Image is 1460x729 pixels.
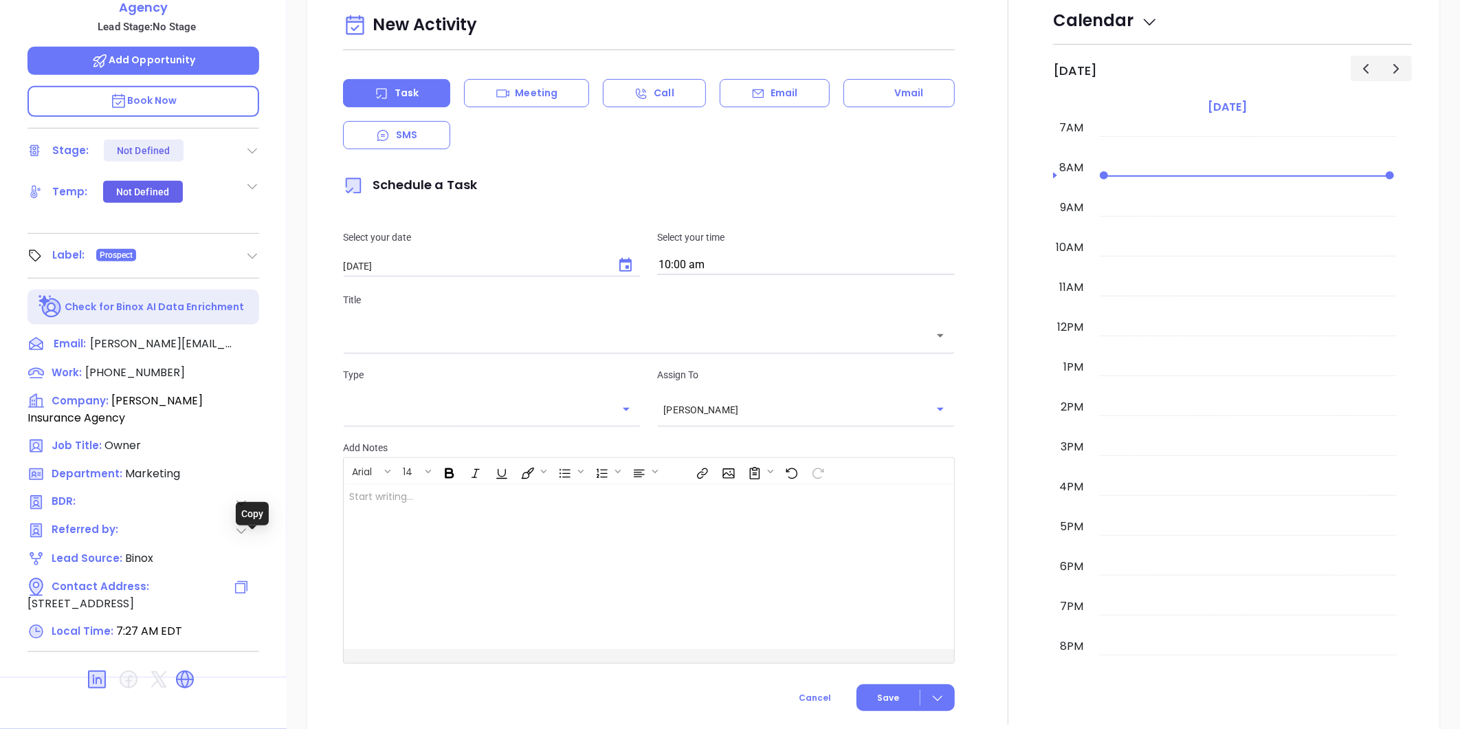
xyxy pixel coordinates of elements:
span: BDR: [52,494,123,511]
span: 14 [396,465,419,475]
span: Bold [436,459,461,483]
input: MM/DD/YYYY [343,259,606,273]
button: Previous day [1351,56,1382,81]
span: Undo [778,459,803,483]
span: Insert Image [715,459,740,483]
a: [DATE] [1205,98,1250,117]
p: Lead Stage: No Stage [34,18,259,36]
div: 6pm [1057,558,1086,575]
button: Next day [1381,56,1412,81]
p: Task [395,86,419,100]
button: 14 [396,459,423,483]
button: Open [617,400,636,419]
div: 4pm [1057,479,1086,495]
button: Open [931,326,950,345]
span: Calendar [1053,9,1158,32]
span: Department: [52,466,122,481]
span: Owner [104,437,141,453]
p: Meeting [515,86,557,100]
span: Arial [345,465,379,475]
span: Book Now [110,94,177,107]
span: Align [626,459,661,483]
img: Ai-Enrich-DaqCidB-.svg [38,295,63,319]
span: Prospect [100,248,133,263]
span: [PERSON_NAME] Insurance Agency [27,393,203,426]
div: Temp: [52,182,88,202]
span: Binox [125,550,153,566]
p: Call [654,86,674,100]
p: Assign To [657,367,955,382]
p: Type [343,367,641,382]
div: 9am [1057,199,1086,216]
div: Not Defined [116,181,169,203]
span: [STREET_ADDRESS] [27,596,134,611]
div: 11am [1057,279,1086,296]
span: Italic [462,459,487,483]
p: Select your date [343,230,641,245]
span: Job Title: [52,438,102,453]
div: Not Defined [117,140,170,162]
button: Save [856,684,955,711]
div: 2pm [1058,399,1086,415]
span: [PERSON_NAME][EMAIL_ADDRESS][DOMAIN_NAME] [90,336,234,352]
p: Email [771,86,798,100]
p: Add Notes [343,440,955,455]
span: Email: [54,336,86,353]
p: Select your time [657,230,955,245]
button: Cancel [773,684,856,711]
span: Local Time: [52,624,113,638]
span: Font size [395,459,434,483]
button: Arial [345,459,382,483]
button: Open [931,400,950,419]
button: Choose date, selected date is Oct 14, 2025 [612,252,639,279]
span: Insert link [689,459,714,483]
span: Insert Ordered List [588,459,624,483]
div: 8pm [1057,638,1086,655]
div: 7pm [1057,598,1086,615]
div: 12pm [1054,319,1086,336]
div: Copy [236,502,269,525]
span: Work: [52,365,82,380]
span: 7:27 AM EDT [116,623,182,639]
p: SMS [396,128,417,142]
span: Underline [488,459,513,483]
p: Vmail [894,86,924,100]
div: 8am [1057,160,1086,176]
span: Company: [52,393,109,408]
div: 7am [1057,120,1086,136]
span: Referred by: [52,522,123,539]
span: Contact Address: [52,579,149,594]
div: 1pm [1061,359,1086,376]
p: Title [343,292,955,307]
span: [PHONE_NUMBER] [85,364,185,380]
span: Cancel [799,692,831,704]
div: 5pm [1057,519,1086,535]
span: Save [877,692,899,704]
h2: [DATE] [1053,63,1097,78]
p: Check for Binox AI Data Enrichment [65,300,244,314]
span: Schedule a Task [343,176,477,193]
span: Fill color or set the text color [514,459,550,483]
div: 10am [1053,239,1086,256]
span: Add Opportunity [91,53,196,67]
span: Lead Source: [52,551,122,565]
span: Insert Unordered List [551,459,587,483]
span: Surveys [741,459,777,483]
div: 3pm [1058,439,1086,455]
span: Redo [804,459,829,483]
span: Marketing [125,466,180,481]
div: Label: [52,245,85,265]
div: New Activity [343,8,955,43]
div: Stage: [52,140,89,161]
span: Font family [344,459,394,483]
